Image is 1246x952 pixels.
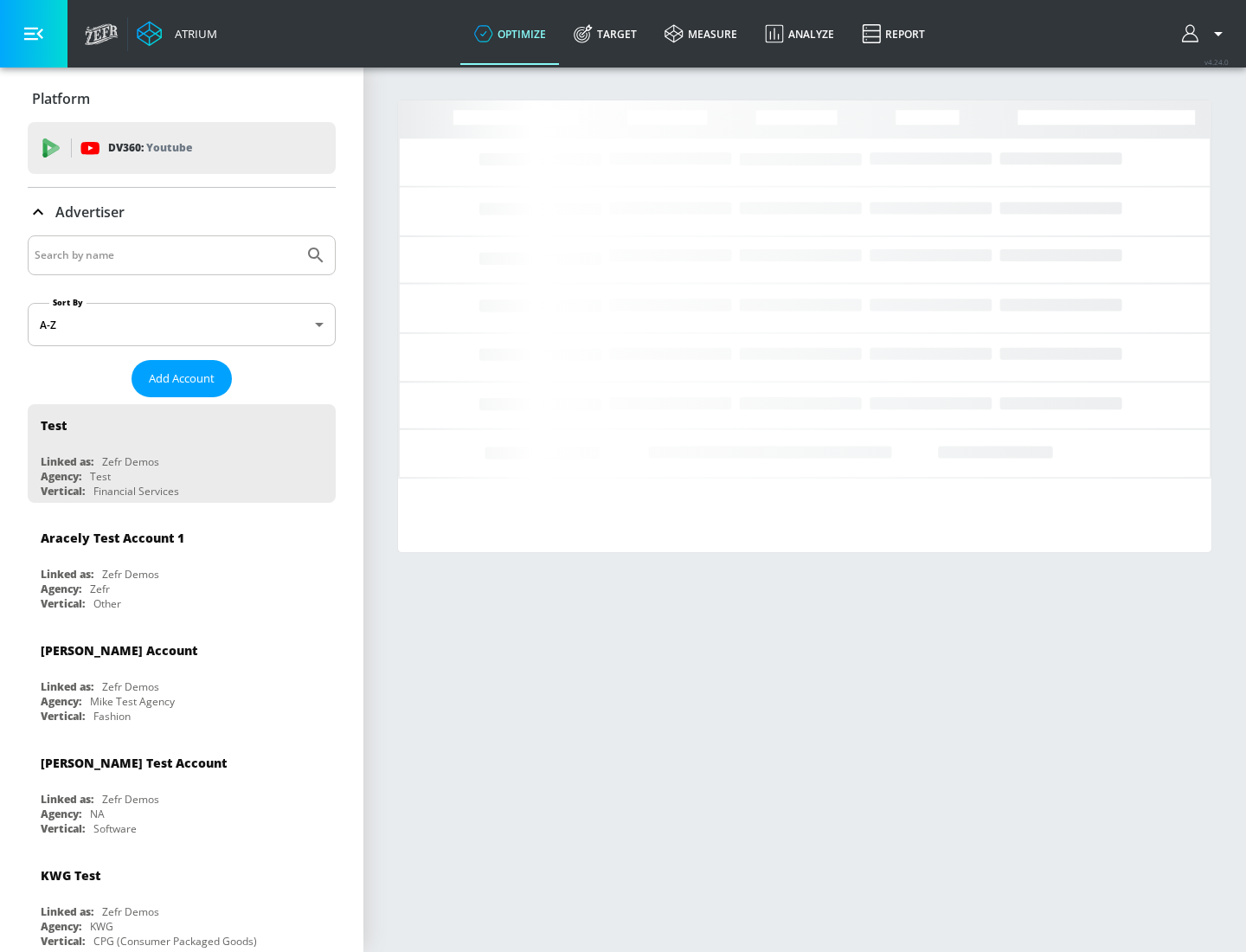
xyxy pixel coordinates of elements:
div: Aracely Test Account 1Linked as:Zefr DemosAgency:ZefrVertical:Other [28,517,336,615]
div: Linked as: [41,792,93,807]
div: Mike Test Agency [90,694,175,709]
div: Agency: [41,469,81,484]
input: Search by name [35,244,297,267]
p: DV360: [108,138,192,158]
div: Fashion [93,709,131,724]
div: Agency: [41,919,81,934]
div: [PERSON_NAME] Test AccountLinked as:Zefr DemosAgency:NAVertical:Software [28,742,336,840]
div: KWG [90,919,113,934]
p: Youtube [146,138,192,157]
a: Analyze [751,3,848,65]
div: Zefr Demos [102,454,159,469]
div: Vertical: [41,709,85,724]
label: Sort By [49,297,87,308]
div: [PERSON_NAME] AccountLinked as:Zefr DemosAgency:Mike Test AgencyVertical:Fashion [28,629,336,728]
div: Other [93,596,121,611]
div: Advertiser [28,188,336,236]
div: A-Z [28,303,336,346]
div: Software [93,821,137,836]
div: CPG (Consumer Packaged Goods) [93,934,257,949]
a: optimize [460,3,560,65]
div: Financial Services [93,484,179,499]
div: TestLinked as:Zefr DemosAgency:TestVertical:Financial Services [28,404,336,503]
div: Zefr Demos [102,567,159,582]
div: KWG Test [41,867,100,884]
div: Vertical: [41,484,85,499]
p: Platform [32,89,90,108]
a: measure [651,3,751,65]
a: Target [560,3,651,65]
div: Zefr [90,582,110,596]
a: Atrium [137,21,217,47]
div: Linked as: [41,679,93,694]
div: Zefr Demos [102,904,159,919]
div: Aracely Test Account 1 [41,530,184,546]
div: NA [90,807,105,821]
div: DV360: Youtube [28,122,336,174]
div: [PERSON_NAME] Account [41,642,197,659]
div: [PERSON_NAME] Test Account [41,755,227,771]
div: Linked as: [41,567,93,582]
div: Vertical: [41,821,85,836]
a: Report [848,3,939,65]
div: Zefr Demos [102,792,159,807]
div: Vertical: [41,934,85,949]
p: Advertiser [55,203,125,222]
div: Agency: [41,582,81,596]
div: Vertical: [41,596,85,611]
div: Linked as: [41,454,93,469]
div: Agency: [41,807,81,821]
div: Test [90,469,111,484]
button: Add Account [132,360,232,397]
span: v 4.24.0 [1204,57,1229,67]
div: Linked as: [41,904,93,919]
div: Agency: [41,694,81,709]
div: Test [41,417,67,434]
div: Platform [28,74,336,123]
div: Atrium [168,26,217,42]
div: Zefr Demos [102,679,159,694]
span: Add Account [149,369,215,389]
